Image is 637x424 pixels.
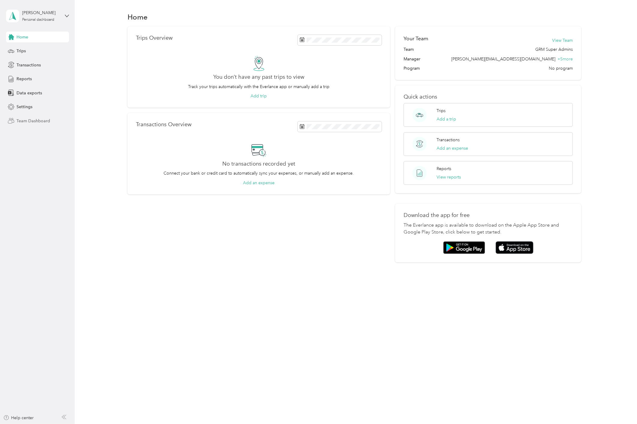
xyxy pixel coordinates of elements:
[437,145,468,151] button: Add an expense
[437,108,446,114] p: Trips
[22,18,54,22] div: Personal dashboard
[549,65,573,72] span: No program
[443,241,485,254] img: Google play
[17,118,50,124] span: Team Dashboard
[496,241,533,254] img: App store
[17,104,32,110] span: Settings
[404,212,573,218] p: Download the app for free
[451,56,555,62] span: [PERSON_NAME][EMAIL_ADDRESS][DOMAIN_NAME]
[243,180,275,186] button: Add an expense
[437,116,456,122] button: Add a trip
[437,166,451,172] p: Reports
[404,46,414,53] span: Team
[17,90,42,96] span: Data exports
[437,137,460,143] p: Transactions
[3,415,34,421] button: Help center
[552,37,573,44] button: View Team
[213,74,304,80] h2: You don’t have any past trips to view
[404,222,573,236] p: The Everlance app is available to download on the Apple App Store and Google Play Store, click be...
[535,46,573,53] span: GRM Super Admins
[437,174,461,180] button: View reports
[136,35,173,41] p: Trips Overview
[251,93,267,99] button: Add trip
[136,121,191,128] p: Transactions Overview
[17,76,32,82] span: Reports
[557,56,573,62] span: + 5 more
[404,35,428,42] h2: Your Team
[128,14,148,20] h1: Home
[164,170,354,176] p: Connect your bank or credit card to automatically sync your expenses, or manually add an expense.
[222,161,295,167] h2: No transactions recorded yet
[17,62,41,68] span: Transactions
[188,84,329,90] p: Track your trips automatically with the Everlance app or manually add a trip
[17,48,26,54] span: Trips
[22,10,60,16] div: [PERSON_NAME]
[404,65,420,72] span: Program
[404,56,420,62] span: Manager
[17,34,28,40] span: Home
[603,390,637,424] iframe: Everlance-gr Chat Button Frame
[404,94,573,100] p: Quick actions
